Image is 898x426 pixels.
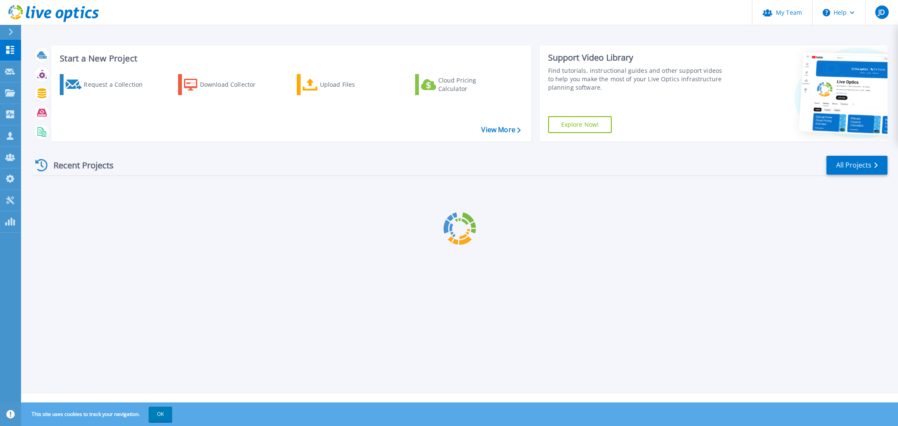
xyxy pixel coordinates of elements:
div: Upload Files [320,76,387,93]
a: Download Collector [178,74,272,95]
a: All Projects [826,156,887,175]
span: This site uses cookies to track your navigation. [23,407,172,422]
span: JD [878,9,885,16]
h3: Start a New Project [60,54,520,63]
a: Cloud Pricing Calculator [415,74,509,95]
div: Recent Projects [32,155,125,176]
a: Explore Now! [548,116,612,133]
a: Request a Collection [60,74,154,95]
div: Download Collector [200,76,267,93]
a: Upload Files [297,74,391,95]
div: Cloud Pricing Calculator [438,76,506,93]
div: Find tutorials, instructional guides and other support videos to help you make the most of your L... [548,67,727,92]
div: Request a Collection [84,76,151,93]
button: OK [149,407,172,422]
div: Support Video Library [548,52,727,63]
a: View More [481,126,520,134]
